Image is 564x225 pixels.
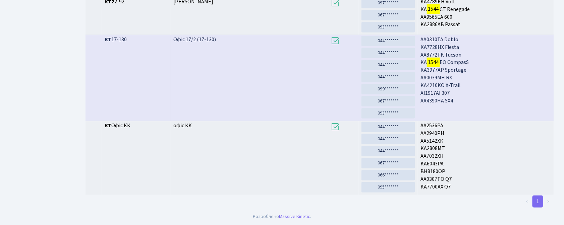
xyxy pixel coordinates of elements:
div: Розроблено . [253,213,311,220]
span: Офіс 17/2 (17-130) [173,36,216,43]
span: офіс КК [173,122,192,129]
b: КТ [105,122,111,129]
span: АА2536РА АА2940РН АА5142ХК KA2808MT АА7032ХН KA6043PA ВН8180ОР AA0307TO Q7 KA7700AX Q7 AI7206OH K... [420,122,551,189]
mark: 1544 [427,4,440,14]
mark: 1544 [427,58,440,67]
span: Офіс КК [105,122,168,130]
b: КТ [105,36,111,43]
a: 1 [532,196,543,208]
a: Massive Kinetic [279,213,310,220]
span: 17-130 [105,36,168,44]
span: AA0310TA Doblo КА7728НХ Fiesta AA8772TK Tucson KA EO CompasS КА3977АР Sportage AA0039MH RX KA4210... [420,36,551,103]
